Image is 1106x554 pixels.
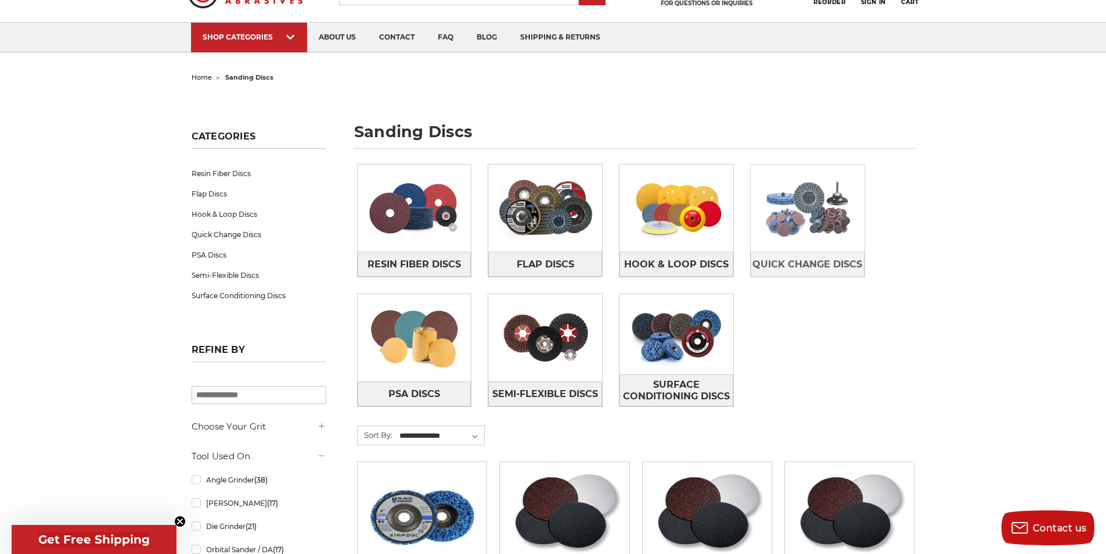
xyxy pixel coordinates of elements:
h5: Refine by [192,344,326,362]
span: Hook & Loop Discs [624,255,729,274]
a: Flap Discs [488,252,602,277]
a: blog [465,23,509,52]
a: Resin Fiber Discs [358,252,471,277]
img: PSA Discs [358,298,471,378]
span: Surface Conditioning Discs [620,375,733,406]
span: Contact us [1033,523,1087,534]
a: Hook & Loop Discs [192,204,326,224]
button: Contact us [1001,510,1094,545]
h1: sanding discs [354,124,915,149]
div: SHOP CATEGORIES [203,33,296,41]
a: faq [426,23,465,52]
a: Semi-Flexible Discs [488,381,602,406]
img: Hook & Loop Discs [619,168,733,248]
div: Get Free ShippingClose teaser [12,525,176,554]
h5: Tool Used On [192,449,326,463]
select: Sort By: [398,427,484,445]
span: Semi-Flexible Discs [492,384,598,404]
span: Flap Discs [517,255,574,274]
button: Close teaser [174,516,186,527]
a: Die Grinder [192,516,326,537]
span: (38) [254,476,268,484]
span: PSA Discs [388,384,440,404]
a: PSA Discs [358,381,471,406]
a: [PERSON_NAME] [192,493,326,513]
a: shipping & returns [509,23,612,52]
a: Resin Fiber Discs [192,163,326,184]
a: Hook & Loop Discs [619,252,733,277]
a: PSA Discs [192,245,326,265]
img: Semi-Flexible Discs [488,298,602,378]
span: (21) [246,522,257,531]
a: Flap Discs [192,184,326,204]
span: (17) [273,545,284,554]
img: Quick Change Discs [751,168,864,248]
span: Resin Fiber Discs [368,255,461,274]
a: about us [307,23,368,52]
h5: Choose Your Grit [192,420,326,434]
a: Surface Conditioning Discs [619,374,733,406]
span: (17) [267,499,278,507]
img: Flap Discs [488,168,602,248]
a: Surface Conditioning Discs [192,285,326,306]
span: Get Free Shipping [38,532,150,546]
label: Sort By: [358,426,392,444]
a: Quick Change Discs [751,252,864,277]
a: Semi-Flexible Discs [192,265,326,285]
a: contact [368,23,426,52]
img: Surface Conditioning Discs [619,294,733,374]
a: Angle Grinder [192,470,326,490]
span: sanding discs [225,73,273,81]
a: Quick Change Discs [192,224,326,245]
a: home [192,73,212,81]
img: Resin Fiber Discs [358,168,471,248]
h5: Categories [192,131,326,149]
span: Quick Change Discs [752,255,862,274]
